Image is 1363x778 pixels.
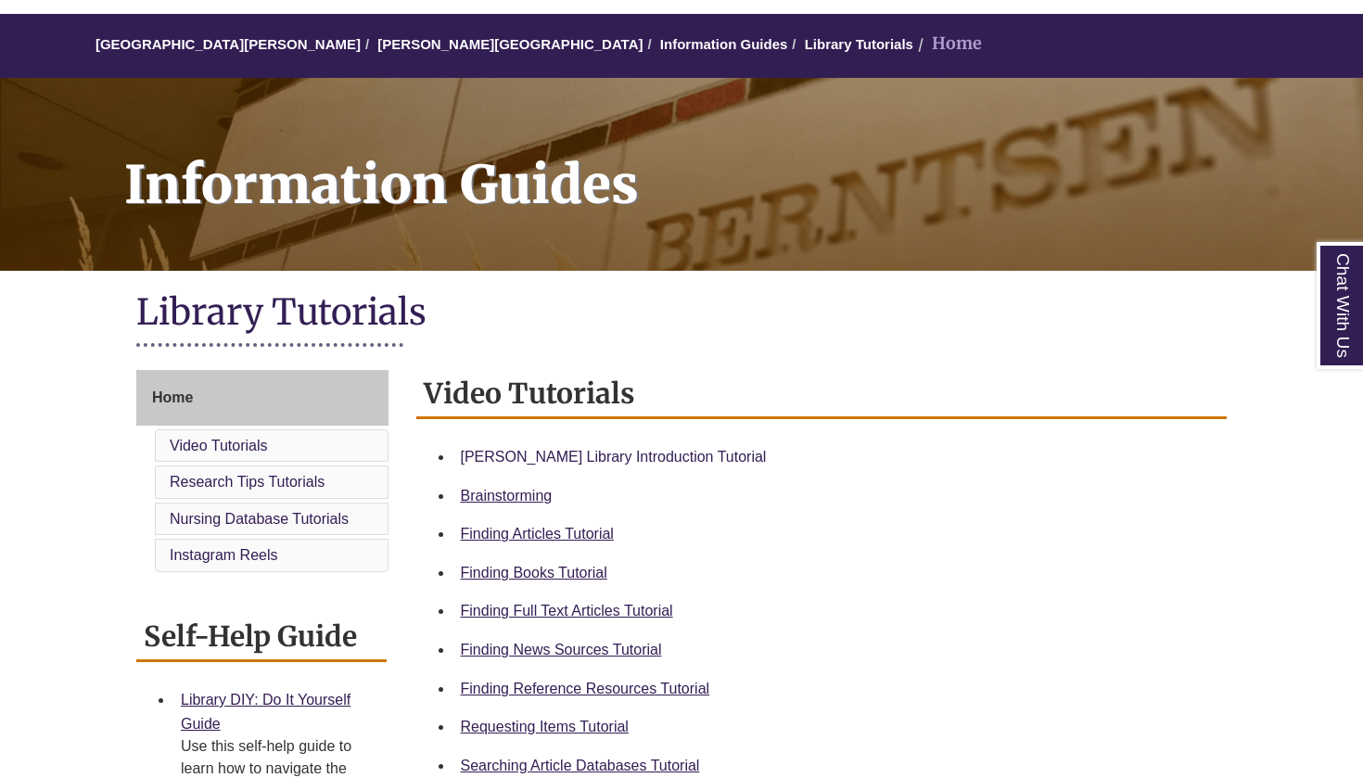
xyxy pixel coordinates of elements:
[461,719,629,734] a: Requesting Items Tutorial
[461,565,607,580] a: Finding Books Tutorial
[136,289,1227,338] h1: Library Tutorials
[461,603,673,619] a: Finding Full Text Articles Tutorial
[461,642,662,657] a: Finding News Sources Tutorial
[96,36,361,52] a: [GEOGRAPHIC_DATA][PERSON_NAME]
[136,370,389,426] a: Home
[152,389,193,405] span: Home
[913,31,982,57] li: Home
[461,526,614,542] a: Finding Articles Tutorial
[181,692,350,732] a: Library DIY: Do It Yourself Guide
[170,511,349,527] a: Nursing Database Tutorials
[461,449,767,465] a: [PERSON_NAME] Library Introduction Tutorial
[377,36,643,52] a: [PERSON_NAME][GEOGRAPHIC_DATA]
[170,547,278,563] a: Instagram Reels
[461,681,710,696] a: Finding Reference Resources Tutorial
[104,78,1363,247] h1: Information Guides
[416,370,1228,419] h2: Video Tutorials
[136,370,389,576] div: Guide Page Menu
[136,613,387,662] h2: Self-Help Guide
[170,438,268,453] a: Video Tutorials
[461,488,553,504] a: Brainstorming
[660,36,788,52] a: Information Guides
[170,474,325,490] a: Research Tips Tutorials
[461,758,700,773] a: Searching Article Databases Tutorial
[805,36,913,52] a: Library Tutorials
